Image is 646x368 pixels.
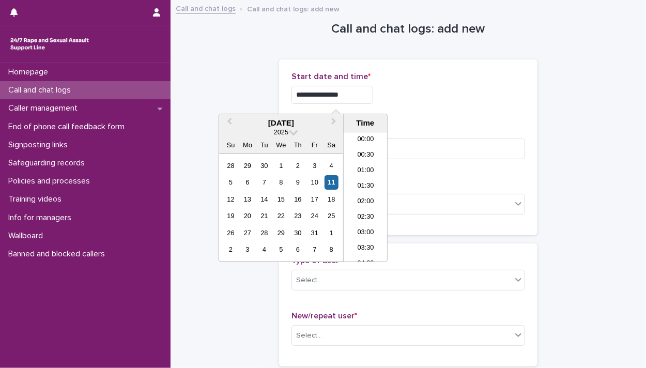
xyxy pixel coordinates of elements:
[4,176,98,186] p: Policies and processes
[224,209,238,223] div: Choose Sunday, October 19th, 2025
[274,159,288,173] div: Choose Wednesday, October 1st, 2025
[325,209,339,223] div: Choose Saturday, October 25th, 2025
[291,256,342,265] span: Type of user
[307,192,321,206] div: Choose Friday, October 17th, 2025
[274,226,288,240] div: Choose Wednesday, October 29th, 2025
[4,213,80,223] p: Info for managers
[307,159,321,173] div: Choose Friday, October 3rd, 2025
[224,226,238,240] div: Choose Sunday, October 26th, 2025
[8,34,91,54] img: rhQMoQhaT3yELyF149Cw
[344,241,388,256] li: 03:30
[325,192,339,206] div: Choose Saturday, October 18th, 2025
[4,194,70,204] p: Training videos
[257,242,271,256] div: Choose Tuesday, November 4th, 2025
[344,194,388,210] li: 02:00
[274,242,288,256] div: Choose Wednesday, November 5th, 2025
[291,209,305,223] div: Choose Thursday, October 23rd, 2025
[222,157,340,258] div: month 2025-10
[4,140,76,150] p: Signposting links
[274,209,288,223] div: Choose Wednesday, October 22nd, 2025
[240,138,254,152] div: Mo
[176,2,236,14] a: Call and chat logs
[325,159,339,173] div: Choose Saturday, October 4th, 2025
[257,138,271,152] div: Tu
[291,175,305,189] div: Choose Thursday, October 9th, 2025
[296,330,322,341] div: Select...
[327,115,343,132] button: Next Month
[307,138,321,152] div: Fr
[257,226,271,240] div: Choose Tuesday, October 28th, 2025
[240,175,254,189] div: Choose Monday, October 6th, 2025
[344,256,388,272] li: 04:00
[257,192,271,206] div: Choose Tuesday, October 14th, 2025
[307,242,321,256] div: Choose Friday, November 7th, 2025
[4,249,113,259] p: Banned and blocked callers
[291,242,305,256] div: Choose Thursday, November 6th, 2025
[344,148,388,163] li: 00:30
[291,159,305,173] div: Choose Thursday, October 2nd, 2025
[4,122,133,132] p: End of phone call feedback form
[291,138,305,152] div: Th
[247,3,340,14] p: Call and chat logs: add new
[224,175,238,189] div: Choose Sunday, October 5th, 2025
[344,210,388,225] li: 02:30
[344,225,388,241] li: 03:00
[240,226,254,240] div: Choose Monday, October 27th, 2025
[344,179,388,194] li: 01:30
[240,242,254,256] div: Choose Monday, November 3rd, 2025
[4,231,51,241] p: Wallboard
[274,138,288,152] div: We
[344,163,388,179] li: 01:00
[325,226,339,240] div: Choose Saturday, November 1st, 2025
[257,175,271,189] div: Choose Tuesday, October 7th, 2025
[291,192,305,206] div: Choose Thursday, October 16th, 2025
[4,85,79,95] p: Call and chat logs
[240,209,254,223] div: Choose Monday, October 20th, 2025
[307,175,321,189] div: Choose Friday, October 10th, 2025
[240,192,254,206] div: Choose Monday, October 13th, 2025
[4,67,56,77] p: Homepage
[279,22,537,37] h1: Call and chat logs: add new
[240,159,254,173] div: Choose Monday, September 29th, 2025
[220,115,237,132] button: Previous Month
[274,192,288,206] div: Choose Wednesday, October 15th, 2025
[344,132,388,148] li: 00:00
[291,72,371,81] span: Start date and time
[4,103,86,113] p: Caller management
[291,312,357,320] span: New/repeat user
[224,192,238,206] div: Choose Sunday, October 12th, 2025
[325,242,339,256] div: Choose Saturday, November 8th, 2025
[325,175,339,189] div: Choose Saturday, October 11th, 2025
[346,118,384,128] div: Time
[224,138,238,152] div: Su
[224,159,238,173] div: Choose Sunday, September 28th, 2025
[257,209,271,223] div: Choose Tuesday, October 21st, 2025
[296,275,322,286] div: Select...
[291,226,305,240] div: Choose Thursday, October 30th, 2025
[224,242,238,256] div: Choose Sunday, November 2nd, 2025
[274,175,288,189] div: Choose Wednesday, October 8th, 2025
[219,118,343,128] div: [DATE]
[307,209,321,223] div: Choose Friday, October 24th, 2025
[307,226,321,240] div: Choose Friday, October 31st, 2025
[257,159,271,173] div: Choose Tuesday, September 30th, 2025
[4,158,93,168] p: Safeguarding records
[274,128,288,136] span: 2025
[325,138,339,152] div: Sa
